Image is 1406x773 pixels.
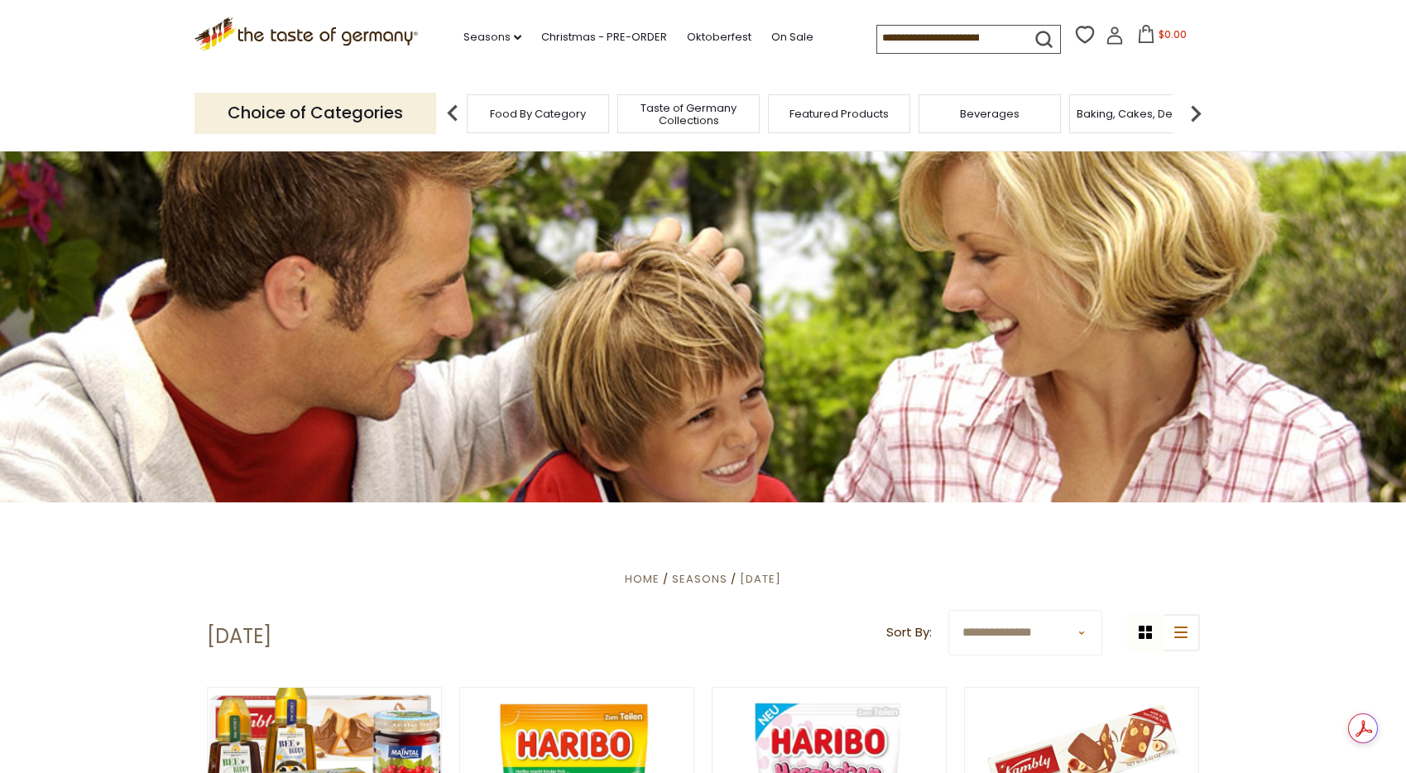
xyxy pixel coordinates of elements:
[960,108,1020,120] a: Beverages
[541,28,667,46] a: Christmas - PRE-ORDER
[771,28,813,46] a: On Sale
[463,28,521,46] a: Seasons
[436,97,469,130] img: previous arrow
[194,93,436,133] p: Choice of Categories
[672,571,727,587] a: Seasons
[1159,27,1187,41] span: $0.00
[687,28,751,46] a: Oktoberfest
[1077,108,1205,120] a: Baking, Cakes, Desserts
[625,571,660,587] a: Home
[1127,25,1197,50] button: $0.00
[886,622,932,643] label: Sort By:
[789,108,889,120] a: Featured Products
[740,571,781,587] a: [DATE]
[622,102,755,127] a: Taste of Germany Collections
[490,108,586,120] a: Food By Category
[1179,97,1212,130] img: next arrow
[207,624,271,649] h1: [DATE]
